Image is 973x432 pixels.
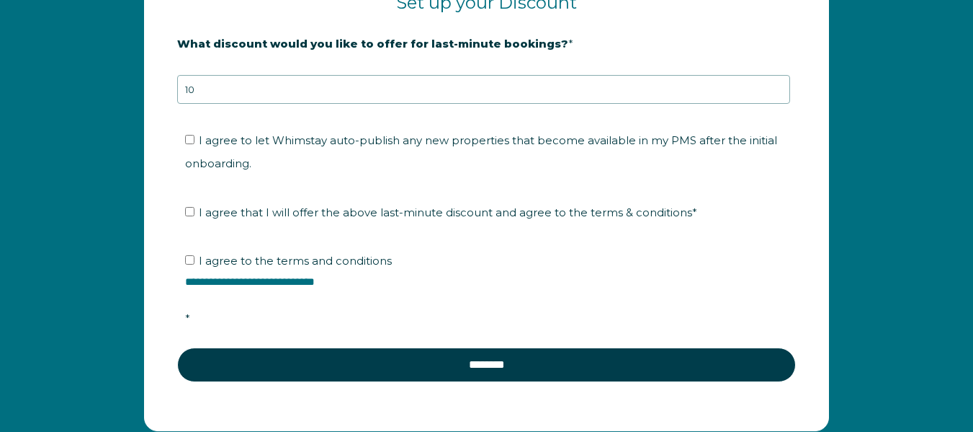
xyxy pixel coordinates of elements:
[185,133,777,170] span: I agree to let Whimstay auto-publish any new properties that become available in my PMS after the...
[199,206,697,219] span: I agree that I will offer the above last-minute discount and agree to the terms & conditions
[185,207,194,216] input: I agree that I will offer the above last-minute discount and agree to the terms & conditions*
[185,135,194,144] input: I agree to let Whimstay auto-publish any new properties that become available in my PMS after the...
[185,254,798,325] span: I agree to the terms and conditions
[177,37,568,50] strong: What discount would you like to offer for last-minute bookings?
[177,61,403,74] strong: 20% is recommended, minimum of 10%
